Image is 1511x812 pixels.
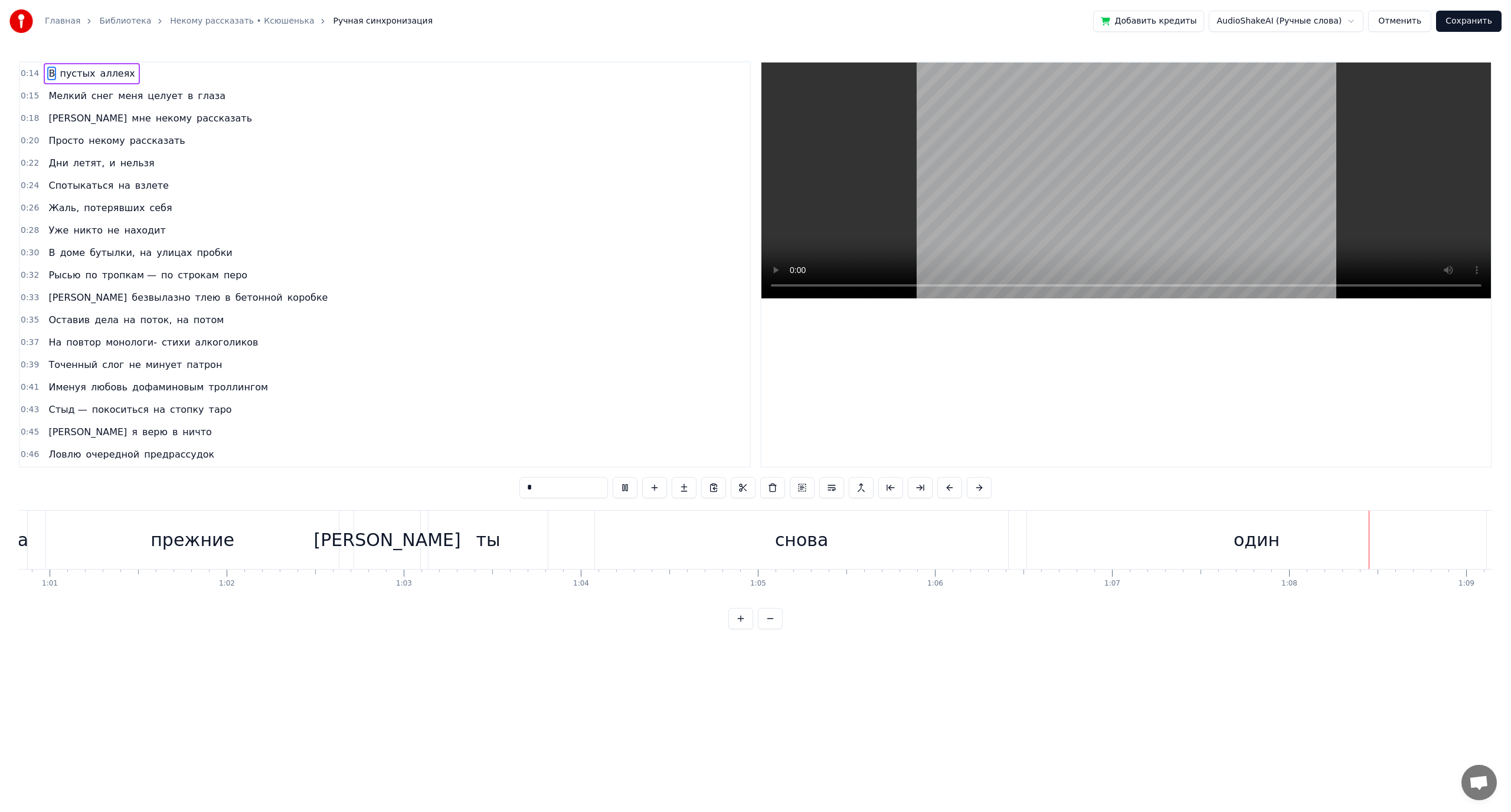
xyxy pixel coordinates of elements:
[101,268,158,282] span: тропкам —
[333,15,433,27] span: Ручная синхронизация
[127,358,142,372] span: не
[99,15,151,27] a: Библиотека
[194,291,221,304] span: тлею
[47,111,128,125] span: [PERSON_NAME]
[58,246,86,259] span: доме
[1281,579,1297,589] div: 1:08
[219,579,235,589] div: 1:02
[927,579,943,589] div: 1:06
[90,380,129,394] span: любовь
[21,404,39,416] span: 0:43
[117,179,131,192] span: на
[21,68,39,80] span: 0:14
[171,425,179,439] span: в
[21,269,39,281] span: 0:32
[131,380,205,394] span: дофаминовым
[161,336,191,349] span: стихи
[108,156,116,170] span: и
[104,336,158,349] span: монологи-
[21,225,39,236] span: 0:28
[148,201,173,215] span: себя
[21,135,39,147] span: 0:20
[1461,765,1497,800] div: Открытый чат
[47,67,56,80] span: В
[47,201,80,215] span: Жаль,
[1104,579,1120,589] div: 1:07
[47,403,88,416] span: Стыд —
[21,202,39,214] span: 0:26
[207,380,269,394] span: троллингом
[21,449,39,461] span: 0:46
[130,425,139,439] span: я
[65,336,102,349] span: повтор
[47,336,63,349] span: На
[573,579,589,589] div: 1:04
[21,314,39,326] span: 0:35
[106,223,120,237] span: не
[1436,11,1502,32] button: Сохранить
[194,336,259,349] span: алкоголиков
[9,9,33,33] img: youka
[45,15,80,27] a: Главная
[47,246,56,259] span: В
[176,313,190,327] span: на
[47,291,128,304] span: [PERSON_NAME]
[21,382,39,393] span: 0:41
[476,527,501,553] div: ты
[93,313,120,327] span: дела
[45,15,433,27] nav: breadcrumb
[47,179,115,192] span: Спотыкаться
[181,425,212,439] span: ничто
[87,134,126,147] span: некому
[1368,11,1431,32] button: Отменить
[176,268,220,282] span: строкам
[90,89,115,103] span: снег
[72,156,106,170] span: летят,
[234,291,284,304] span: бетонной
[47,313,91,327] span: Оставив
[775,527,829,553] div: снова
[47,448,82,461] span: Ловлю
[197,89,227,103] span: глаза
[286,291,329,304] span: коробке
[117,89,144,103] span: меня
[314,527,461,553] div: [PERSON_NAME]
[141,425,169,439] span: верю
[151,527,234,553] div: прежние
[155,246,193,259] span: улицах
[208,403,233,416] span: таро
[1458,579,1474,589] div: 1:09
[47,156,69,170] span: Дни
[155,111,193,125] span: некому
[42,579,58,589] div: 1:01
[91,403,150,416] span: покоситься
[21,157,39,169] span: 0:22
[146,89,184,103] span: целует
[169,403,205,416] span: стопку
[1234,527,1280,553] div: один
[21,90,39,102] span: 0:15
[134,179,170,192] span: взлете
[224,291,231,304] span: в
[21,359,39,371] span: 0:39
[122,313,136,327] span: на
[396,579,412,589] div: 1:03
[72,223,104,237] span: никто
[47,358,99,372] span: Точенный
[1093,11,1205,32] button: Добавить кредиты
[139,246,153,259] span: на
[84,448,140,461] span: очередной
[195,246,233,259] span: пробки
[99,67,136,80] span: аллеях
[119,156,156,170] span: нельзя
[47,380,87,394] span: Именуя
[47,223,70,237] span: Уже
[21,426,39,438] span: 0:45
[47,134,85,147] span: Просто
[152,403,166,416] span: на
[145,358,184,372] span: минует
[750,579,766,589] div: 1:05
[123,223,166,237] span: находит
[187,89,194,103] span: в
[21,292,39,304] span: 0:33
